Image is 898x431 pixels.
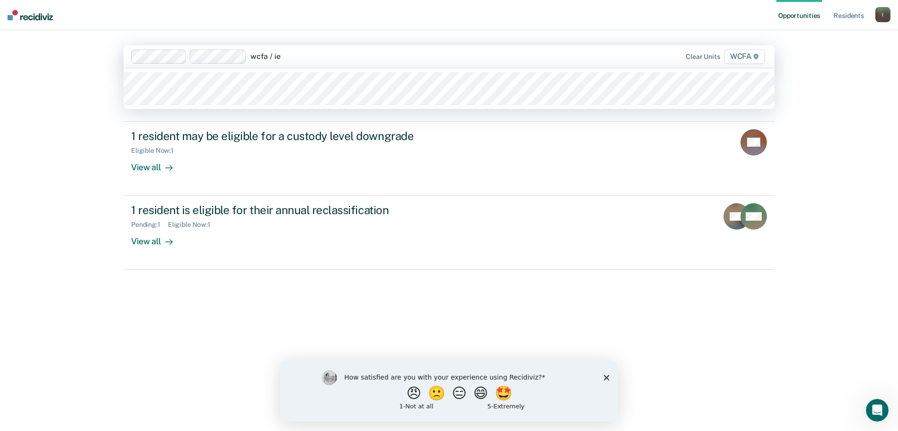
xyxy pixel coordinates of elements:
[168,221,218,229] div: Eligible Now : 1
[131,147,181,155] div: Eligible Now : 1
[131,221,168,229] div: Pending : 1
[686,53,720,61] div: Clear units
[875,7,890,22] button: l
[724,49,765,64] span: WCFA
[131,129,462,143] div: 1 resident may be eligible for a custody level downgrade
[866,399,889,422] iframe: Intercom live chat
[131,229,184,247] div: View all
[131,203,462,217] div: 1 resident is eligible for their annual reclassification
[8,10,53,20] img: Recidiviz
[280,361,618,422] iframe: Survey by Kim from Recidiviz
[131,154,184,173] div: View all
[124,121,774,196] a: 1 resident may be eligible for a custody level downgradeEligible Now:1View all
[124,196,774,270] a: 1 resident is eligible for their annual reclassificationPending:1Eligible Now:1View all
